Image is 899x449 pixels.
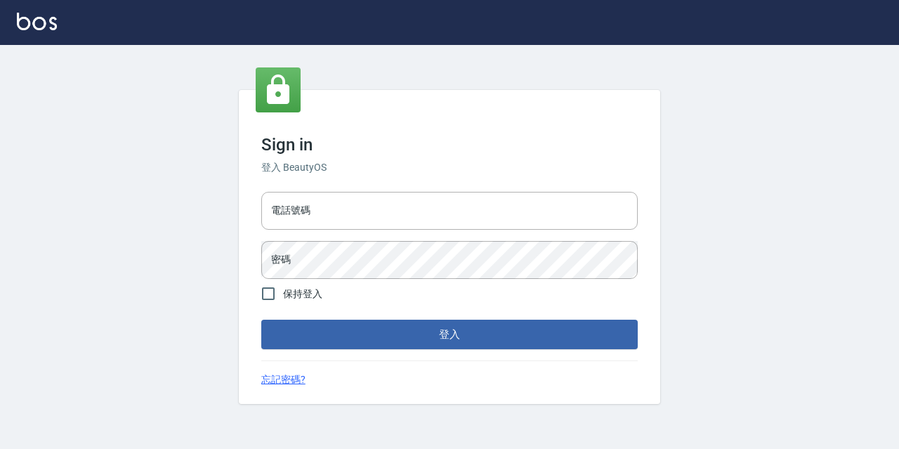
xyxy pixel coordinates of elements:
[17,13,57,30] img: Logo
[261,372,306,387] a: 忘記密碼?
[261,160,638,175] h6: 登入 BeautyOS
[261,135,638,155] h3: Sign in
[261,320,638,349] button: 登入
[283,287,322,301] span: 保持登入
